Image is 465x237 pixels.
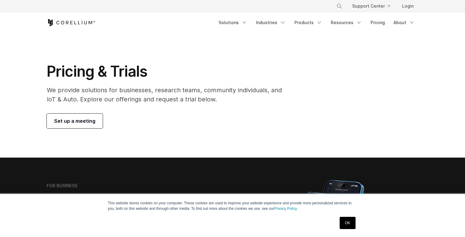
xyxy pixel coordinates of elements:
h1: Pricing & Trials [47,62,290,81]
span: Set up a meeting [54,117,95,125]
p: This website stores cookies on your computer. These cookies are used to improve your website expe... [108,200,357,211]
a: Set up a meeting [47,114,103,128]
a: About [390,17,419,28]
a: Pricing [367,17,389,28]
h6: FOR BUSINESS [47,183,77,188]
a: Privacy Policy. [274,206,298,211]
a: Support Center [347,1,395,12]
a: Corellium Home [47,19,95,26]
a: Industries [252,17,290,28]
button: Search [334,1,345,12]
div: Navigation Menu [215,17,419,28]
a: Solutions [215,17,251,28]
p: We provide solutions for businesses, research teams, community individuals, and IoT & Auto. Explo... [47,86,290,104]
a: Resources [327,17,366,28]
a: Products [291,17,326,28]
a: Login [397,1,419,12]
div: Navigation Menu [329,1,419,12]
a: OK [340,217,355,229]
